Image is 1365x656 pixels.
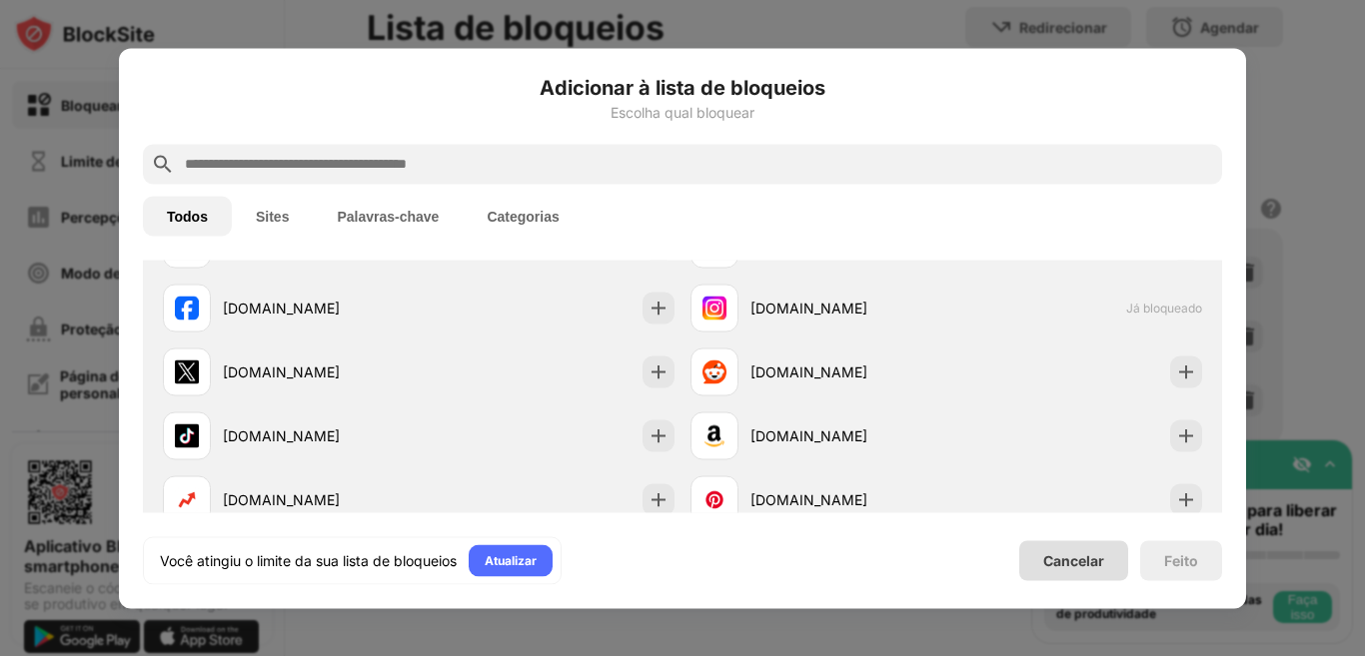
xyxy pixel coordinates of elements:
[175,296,199,320] img: favicons
[151,152,175,176] img: search.svg
[256,208,289,224] font: Sites
[223,300,340,317] font: [DOMAIN_NAME]
[175,487,199,511] img: favicons
[750,363,867,380] font: [DOMAIN_NAME]
[750,491,867,508] font: [DOMAIN_NAME]
[485,552,537,567] font: Atualizar
[223,491,340,508] font: [DOMAIN_NAME]
[167,208,208,224] font: Todos
[337,208,439,224] font: Palavras-chave
[463,196,583,236] button: Categorias
[702,359,726,383] img: favicons
[175,423,199,447] img: favicons
[702,296,726,320] img: favicons
[223,427,340,444] font: [DOMAIN_NAME]
[540,75,825,99] font: Adicionar à lista de bloqueios
[223,363,340,380] font: [DOMAIN_NAME]
[750,300,867,317] font: [DOMAIN_NAME]
[1126,301,1202,316] font: Já bloqueado
[143,196,232,236] button: Todos
[702,423,726,447] img: favicons
[702,487,726,511] img: favicons
[487,208,559,224] font: Categorias
[1164,551,1198,568] font: Feito
[750,427,867,444] font: [DOMAIN_NAME]
[1043,552,1104,569] font: Cancelar
[611,103,754,120] font: Escolha qual bloquear
[160,551,457,568] font: Você atingiu o limite da sua lista de bloqueios
[313,196,463,236] button: Palavras-chave
[175,359,199,383] img: favicons
[232,196,313,236] button: Sites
